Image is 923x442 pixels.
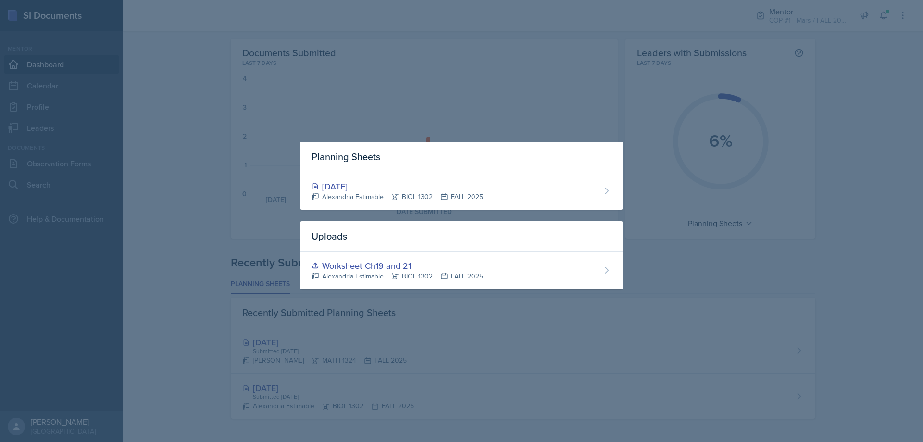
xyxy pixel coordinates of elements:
[300,221,623,252] div: Uploads
[300,172,623,210] a: [DATE] Alexandria EstimableBIOL 1302FALL 2025
[312,271,483,281] div: Alexandria Estimable BIOL 1302 FALL 2025
[312,259,483,272] div: Worksheet Ch19 and 21
[300,142,623,172] div: Planning Sheets
[312,180,483,193] div: [DATE]
[312,192,483,202] div: Alexandria Estimable BIOL 1302 FALL 2025
[300,252,623,289] a: Worksheet Ch19 and 21 Alexandria EstimableBIOL 1302FALL 2025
